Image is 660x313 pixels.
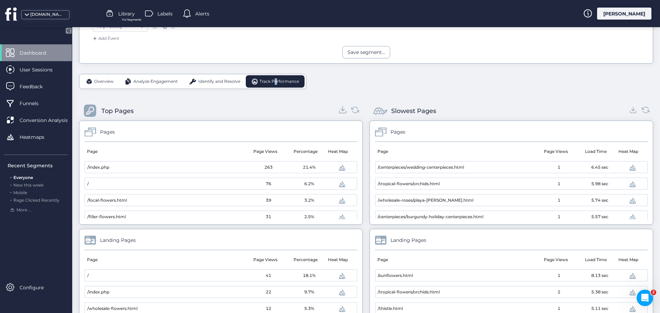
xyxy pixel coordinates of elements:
[13,175,33,180] span: Everyone
[304,305,314,312] span: 5.3%
[87,289,109,295] span: /index.php
[378,272,413,279] span: /sunflowers.html
[304,214,314,220] span: 2.5%
[326,142,352,161] mat-header-cell: Heat Map
[558,305,560,312] span: 1
[8,162,68,169] div: Recent Segments
[100,128,115,136] div: Pages
[558,214,560,220] span: 1
[264,164,273,171] span: 263
[285,250,326,269] mat-header-cell: Percentage
[87,164,109,171] span: /index.php
[348,48,385,56] div: Save segment...
[87,197,127,204] span: /focal-flowers.html
[10,181,11,188] span: .
[390,236,426,244] div: Landing Pages
[637,290,653,306] iframe: Intercom live chat
[91,35,119,42] div: Add Event
[303,272,316,279] span: 18.1%
[391,106,436,116] div: Slowest Pages
[558,164,560,171] span: 1
[266,272,271,279] span: 41
[245,142,285,161] mat-header-cell: Page Views
[195,10,209,18] span: Alerts
[100,236,136,244] div: Landing Pages
[20,83,53,90] span: Feedback
[87,272,89,279] span: /
[616,250,643,269] mat-header-cell: Heat Map
[304,197,314,204] span: 3.2%
[591,197,608,204] span: 5.74 sec
[157,10,173,18] span: Labels
[20,133,55,141] span: Heatmaps
[266,305,271,312] span: 12
[576,250,616,269] mat-header-cell: Load Time
[94,78,114,85] span: Overview
[10,196,11,203] span: .
[13,190,27,195] span: Mobile
[285,142,326,161] mat-header-cell: Percentage
[87,181,89,187] span: /
[591,289,608,295] span: 5.38 sec
[304,289,314,295] span: 9.7%
[198,78,240,85] span: Identify and Resolve
[13,182,44,188] span: New this week
[591,164,608,171] span: 6.45 sec
[10,189,11,195] span: .
[558,289,560,295] span: 2
[87,214,126,220] span: /filler-flowers.html
[133,78,178,85] span: Analyze Engagement
[378,164,464,171] span: /centerpieces/wedding-centerpieces.html
[378,214,483,220] span: /centerpieces/burgundy-holiday-centerpieces.html
[266,197,271,204] span: 39
[591,305,608,312] span: 5.11 sec
[536,250,576,269] mat-header-cell: Page Views
[20,100,49,107] span: Funnels
[375,250,536,269] mat-header-cell: Page
[378,305,403,312] span: /thistle.html
[378,197,473,204] span: /wholesale-roses/playa-[PERSON_NAME].html
[303,164,316,171] span: 21.4%
[304,181,314,187] span: 6.2%
[266,214,271,220] span: 31
[20,284,54,291] span: Configure
[266,289,271,295] span: 22
[20,66,63,74] span: User Sessions
[13,198,59,203] span: Rage Clicked Recently
[326,250,352,269] mat-header-cell: Heat Map
[616,142,643,161] mat-header-cell: Heat Map
[390,128,405,136] div: Pages
[20,116,78,124] span: Conversion Analysis
[20,49,56,57] span: Dashboard
[558,197,560,204] span: 1
[558,272,560,279] span: 1
[375,142,536,161] mat-header-cell: Page
[536,142,576,161] mat-header-cell: Page Views
[591,181,608,187] span: 5.98 sec
[558,181,560,187] span: 1
[10,174,11,180] span: .
[597,8,651,20] div: [PERSON_NAME]
[30,11,65,18] div: [DOMAIN_NAME]
[576,142,616,161] mat-header-cell: Load Time
[122,18,141,22] span: For Segments
[591,214,608,220] span: 5.57 sec
[266,181,271,187] span: 76
[591,272,608,279] span: 8.13 sec
[87,305,137,312] span: /wholesale-flowers.html
[378,181,440,187] span: /tropical-flowers/orchids.html
[245,250,285,269] mat-header-cell: Page Views
[101,106,134,116] div: Top Pages
[85,142,245,161] mat-header-cell: Page
[85,250,245,269] mat-header-cell: Page
[378,289,440,295] span: /tropical-flowers/orchids.html
[16,207,31,213] span: More ...
[260,78,299,85] span: Track Performance
[651,290,656,295] span: 2
[118,10,135,18] span: Library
